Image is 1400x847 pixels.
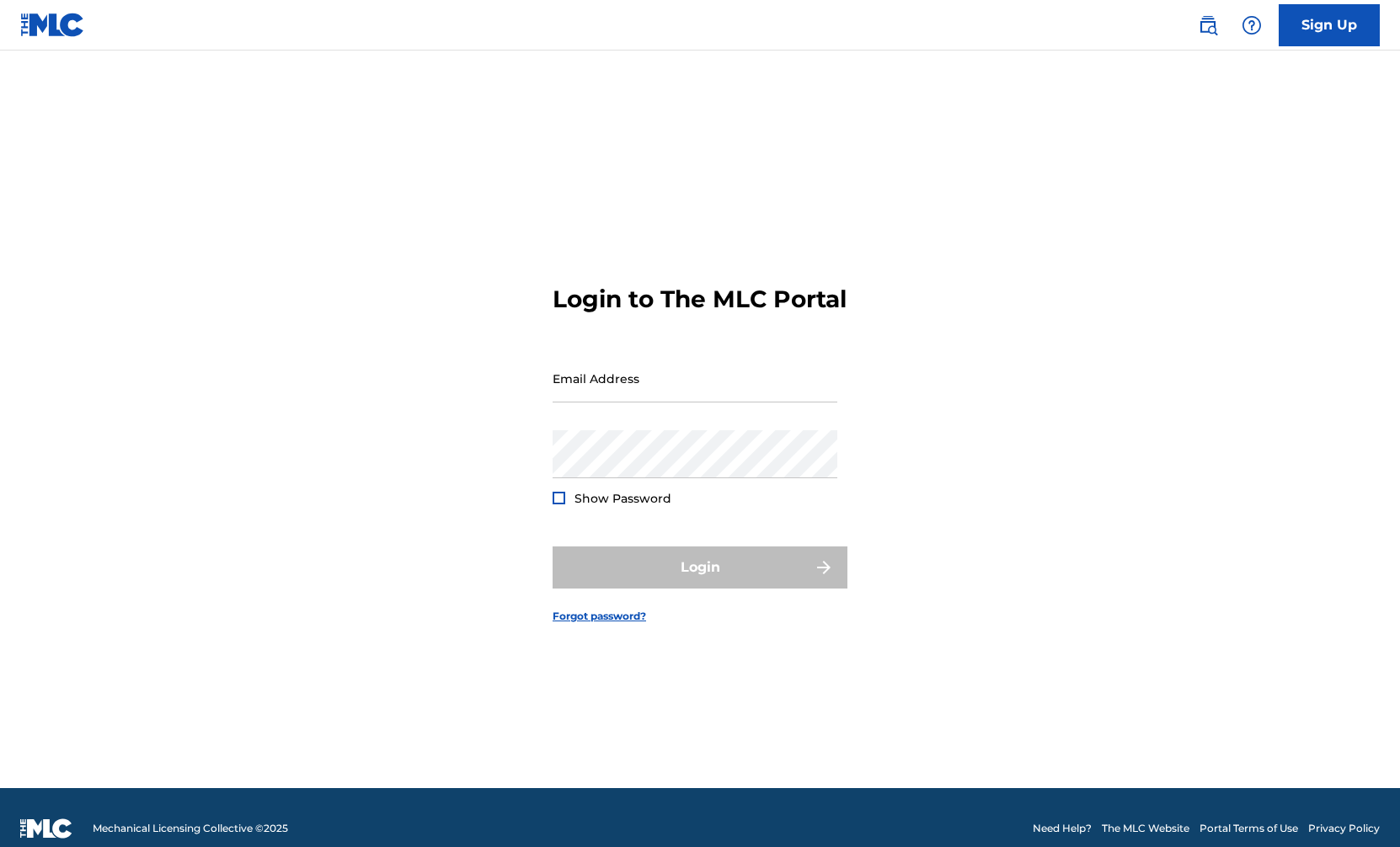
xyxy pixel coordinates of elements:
a: Forgot password? [553,609,646,624]
iframe: Chat Widget [1316,766,1400,847]
a: The MLC Website [1102,821,1189,836]
a: Portal Terms of Use [1200,821,1298,836]
img: MLC Logo [20,13,85,37]
img: logo [20,818,72,839]
span: Show Password [574,491,671,506]
a: Sign Up [1279,4,1380,46]
a: Privacy Policy [1308,821,1380,836]
img: help [1242,15,1262,35]
img: search [1198,15,1218,35]
h3: Login to The MLC Portal [553,285,847,314]
a: Need Help? [1033,821,1092,836]
a: Public Search [1191,8,1225,42]
div: Help [1235,8,1269,42]
span: Mechanical Licensing Collective © 2025 [93,821,288,836]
